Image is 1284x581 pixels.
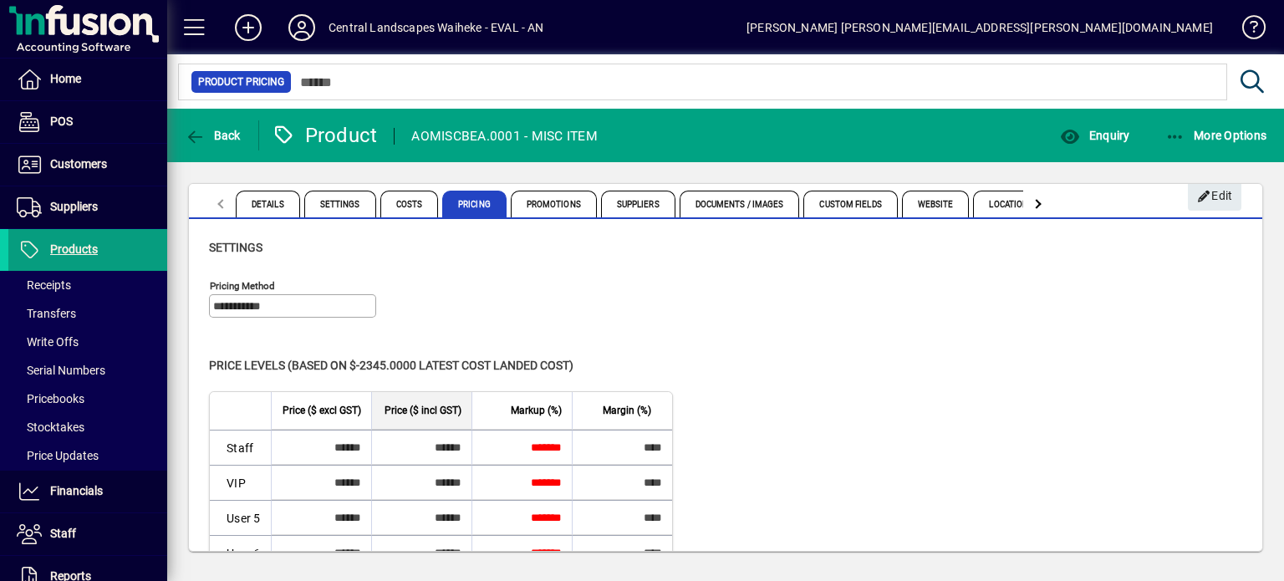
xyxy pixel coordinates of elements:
[385,401,461,420] span: Price ($ incl GST)
[50,115,73,128] span: POS
[8,328,167,356] a: Write Offs
[50,157,107,171] span: Customers
[181,120,245,150] button: Back
[17,364,105,377] span: Serial Numbers
[8,271,167,299] a: Receipts
[8,186,167,228] a: Suppliers
[283,401,361,420] span: Price ($ excl GST)
[17,307,76,320] span: Transfers
[8,356,167,385] a: Serial Numbers
[511,191,597,217] span: Promotions
[167,120,259,150] app-page-header-button: Back
[8,299,167,328] a: Transfers
[511,401,562,420] span: Markup (%)
[50,72,81,85] span: Home
[1188,181,1241,211] button: Edit
[209,241,262,254] span: Settings
[8,101,167,143] a: POS
[1230,3,1263,58] a: Knowledge Base
[973,191,1049,217] span: Locations
[210,430,271,465] td: Staff
[680,191,800,217] span: Documents / Images
[198,74,284,90] span: Product Pricing
[803,191,897,217] span: Custom Fields
[50,527,76,540] span: Staff
[304,191,376,217] span: Settings
[8,59,167,100] a: Home
[601,191,675,217] span: Suppliers
[329,14,544,41] div: Central Landscapes Waiheke - EVAL - AN
[222,13,275,43] button: Add
[603,401,651,420] span: Margin (%)
[210,500,271,535] td: User 5
[209,359,573,372] span: Price levels (based on $-2345.0000 Latest cost landed cost)
[1165,129,1267,142] span: More Options
[272,122,378,149] div: Product
[17,420,84,434] span: Stocktakes
[902,191,970,217] span: Website
[746,14,1213,41] div: [PERSON_NAME] [PERSON_NAME][EMAIL_ADDRESS][PERSON_NAME][DOMAIN_NAME]
[1056,120,1134,150] button: Enquiry
[210,280,275,292] mat-label: Pricing method
[8,471,167,512] a: Financials
[185,129,241,142] span: Back
[8,513,167,555] a: Staff
[442,191,507,217] span: Pricing
[210,465,271,500] td: VIP
[17,278,71,292] span: Receipts
[50,242,98,256] span: Products
[1060,129,1129,142] span: Enquiry
[17,335,79,349] span: Write Offs
[411,123,598,150] div: AOMISCBEA.0001 - MISC ITEM
[17,449,99,462] span: Price Updates
[8,413,167,441] a: Stocktakes
[1197,182,1233,210] span: Edit
[50,484,103,497] span: Financials
[8,441,167,470] a: Price Updates
[50,200,98,213] span: Suppliers
[1161,120,1271,150] button: More Options
[380,191,439,217] span: Costs
[210,535,271,570] td: User 6
[8,144,167,186] a: Customers
[17,392,84,405] span: Pricebooks
[275,13,329,43] button: Profile
[236,191,300,217] span: Details
[8,385,167,413] a: Pricebooks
